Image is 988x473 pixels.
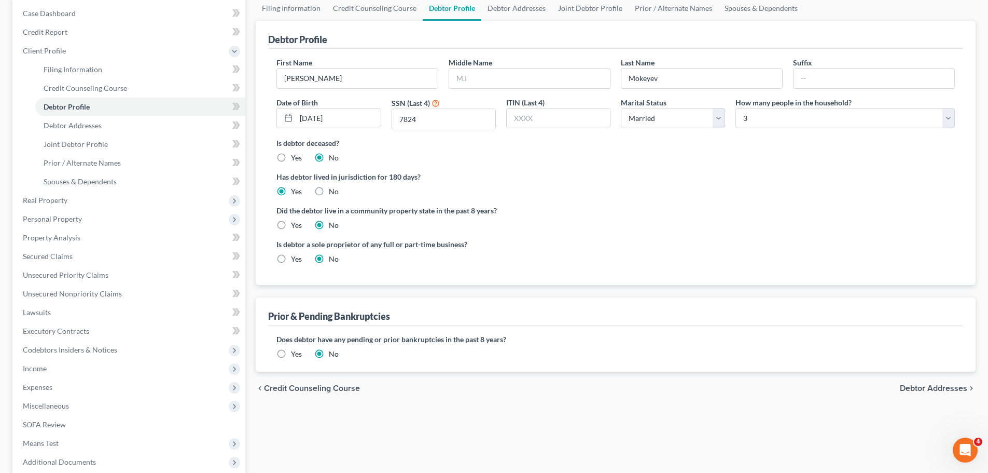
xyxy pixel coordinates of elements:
button: chevron_left Credit Counseling Course [256,384,360,393]
a: Credit Report [15,23,245,42]
label: No [329,153,339,163]
span: Unsecured Nonpriority Claims [23,289,122,298]
span: 4 [974,438,982,446]
span: Client Profile [23,46,66,55]
a: Debtor Profile [35,98,245,116]
input: XXXX [507,109,610,128]
span: Unsecured Priority Claims [23,271,108,279]
a: Prior / Alternate Names [35,154,245,172]
a: Case Dashboard [15,4,245,23]
span: Credit Counseling Course [264,384,360,393]
a: Unsecured Nonpriority Claims [15,285,245,303]
a: Joint Debtor Profile [35,135,245,154]
span: Income [23,364,47,373]
label: How many people in the household? [735,97,852,108]
label: Marital Status [621,97,666,108]
label: No [329,254,339,264]
span: Executory Contracts [23,327,89,335]
label: Does debtor have any pending or prior bankruptcies in the past 8 years? [276,334,955,345]
i: chevron_right [967,384,976,393]
button: Debtor Addresses chevron_right [900,384,976,393]
label: No [329,220,339,231]
label: Suffix [793,57,812,68]
label: First Name [276,57,312,68]
span: Expenses [23,383,52,391]
input: XXXX [392,109,495,129]
a: Property Analysis [15,228,245,247]
span: Filing Information [44,65,102,74]
label: ITIN (Last 4) [506,97,545,108]
span: Personal Property [23,214,82,223]
a: Spouses & Dependents [35,172,245,191]
span: Credit Report [23,28,67,36]
span: SOFA Review [23,420,66,429]
span: Debtor Profile [44,102,90,111]
label: Yes [291,254,302,264]
label: Yes [291,220,302,231]
label: Yes [291,349,302,359]
a: Unsecured Priority Claims [15,266,245,285]
input: MM/DD/YYYY [296,109,380,128]
span: Joint Debtor Profile [44,140,108,148]
a: Secured Claims [15,247,245,266]
a: Debtor Addresses [35,116,245,135]
span: Debtor Addresses [44,121,102,130]
span: Debtor Addresses [900,384,967,393]
label: Middle Name [449,57,492,68]
span: Property Analysis [23,233,80,242]
span: Lawsuits [23,308,51,317]
label: No [329,186,339,197]
input: -- [277,69,438,88]
a: Executory Contracts [15,322,245,341]
label: Yes [291,186,302,197]
label: No [329,349,339,359]
label: Yes [291,153,302,163]
span: Case Dashboard [23,9,76,18]
label: Is debtor a sole proprietor of any full or part-time business? [276,239,610,250]
span: Prior / Alternate Names [44,158,121,167]
a: SOFA Review [15,415,245,434]
span: Credit Counseling Course [44,84,127,92]
a: Filing Information [35,60,245,79]
iframe: Intercom live chat [953,438,978,463]
label: Is debtor deceased? [276,138,955,148]
span: Means Test [23,439,59,448]
span: Additional Documents [23,457,96,466]
label: Date of Birth [276,97,318,108]
label: SSN (Last 4) [392,98,430,109]
label: Did the debtor live in a community property state in the past 8 years? [276,205,955,216]
input: -- [794,69,954,88]
a: Credit Counseling Course [35,79,245,98]
span: Miscellaneous [23,401,69,410]
a: Lawsuits [15,303,245,322]
label: Last Name [621,57,655,68]
input: -- [621,69,782,88]
span: Spouses & Dependents [44,177,117,186]
i: chevron_left [256,384,264,393]
input: M.I [449,69,610,88]
div: Debtor Profile [268,33,327,46]
span: Secured Claims [23,252,73,261]
label: Has debtor lived in jurisdiction for 180 days? [276,171,955,182]
span: Real Property [23,196,67,205]
div: Prior & Pending Bankruptcies [268,310,390,322]
span: Codebtors Insiders & Notices [23,345,117,354]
